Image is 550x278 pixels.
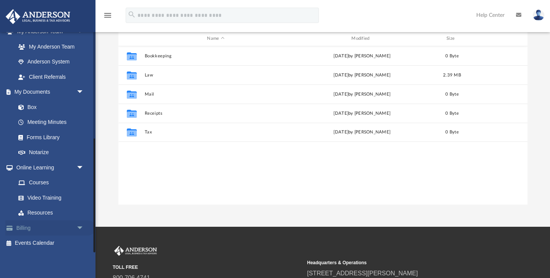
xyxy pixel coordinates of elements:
[76,160,92,176] span: arrow_drop_down
[291,129,434,136] div: [DATE] by [PERSON_NAME]
[11,115,92,130] a: Meeting Minutes
[76,220,92,236] span: arrow_drop_down
[307,270,418,276] a: [STREET_ADDRESS][PERSON_NAME]
[11,130,88,145] a: Forms Library
[5,220,95,236] a: Billingarrow_drop_down
[76,85,92,100] span: arrow_drop_down
[11,54,92,70] a: Anderson System
[118,46,527,205] div: grid
[11,145,92,160] a: Notarize
[307,259,496,266] small: Headquarters & Operations
[445,111,459,115] span: 0 Byte
[144,111,287,116] button: Receipts
[445,92,459,96] span: 0 Byte
[11,175,92,190] a: Courses
[113,264,302,271] small: TOLL FREE
[5,160,92,175] a: Online Learningarrow_drop_down
[11,39,88,54] a: My Anderson Team
[291,72,434,79] div: [DATE] by [PERSON_NAME]
[11,205,92,221] a: Resources
[471,35,524,42] div: id
[103,11,112,20] i: menu
[3,9,73,24] img: Anderson Advisors Platinum Portal
[291,110,434,117] div: [DATE] by [PERSON_NAME]
[103,15,112,20] a: menu
[121,35,141,42] div: id
[144,35,287,42] div: Name
[11,99,88,115] a: Box
[144,54,287,59] button: Bookkeeping
[11,69,92,85] a: Client Referrals
[443,73,461,77] span: 2.39 MB
[5,236,95,251] a: Events Calendar
[11,190,88,205] a: Video Training
[437,35,467,42] div: Size
[113,246,159,256] img: Anderson Advisors Platinum Portal
[5,85,92,100] a: My Documentsarrow_drop_down
[533,10,544,21] img: User Pic
[290,35,433,42] div: Modified
[445,130,459,134] span: 0 Byte
[291,91,434,98] div: [DATE] by [PERSON_NAME]
[144,92,287,97] button: Mail
[144,130,287,135] button: Tax
[128,10,136,19] i: search
[445,54,459,58] span: 0 Byte
[291,53,434,60] div: [DATE] by [PERSON_NAME]
[144,73,287,78] button: Law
